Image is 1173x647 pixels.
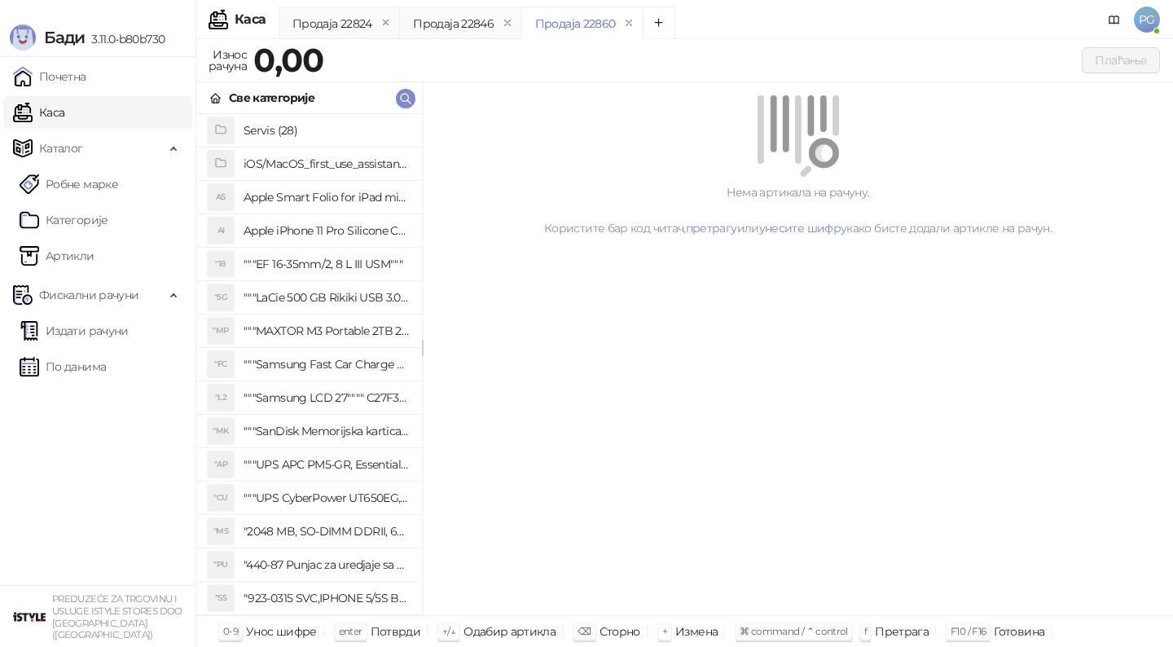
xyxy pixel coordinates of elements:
[244,184,409,210] h4: Apple Smart Folio for iPad mini (A17 Pro) - Sage
[244,418,409,444] h4: """SanDisk Memorijska kartica 256GB microSDXC sa SD adapterom SDSQXA1-256G-GN6MA - Extreme PLUS, ...
[994,621,1044,642] div: Готовина
[951,625,986,637] span: F10 / F16
[208,318,234,344] div: "MP
[10,24,36,51] img: Logo
[208,385,234,411] div: "L2
[235,13,266,26] div: Каса
[39,132,83,165] span: Каталог
[740,625,848,637] span: ⌘ command / ⌃ control
[442,183,1153,237] div: Нема артикала на рачуну. Користите бар код читач, или како бисте додали артикле на рачун.
[20,204,108,236] a: Категорије
[686,221,737,235] a: претрагу
[244,218,409,244] h4: Apple iPhone 11 Pro Silicone Case - Black
[13,601,46,633] img: 64x64-companyLogo-77b92cf4-9946-4f36-9751-bf7bb5fd2c7d.png
[208,585,234,611] div: "S5
[244,351,409,377] h4: """Samsung Fast Car Charge Adapter, brzi auto punja_, boja crna"""
[578,625,591,637] span: ⌫
[52,593,182,640] small: PREDUZEĆE ZA TRGOVINU I USLUGE ISTYLE STORES DOO [GEOGRAPHIC_DATA] ([GEOGRAPHIC_DATA])
[292,15,372,33] div: Продаја 22824
[1134,7,1160,33] span: PG
[205,44,250,77] div: Износ рачуна
[229,89,314,107] div: Све категорије
[223,625,238,637] span: 0-9
[875,621,929,642] div: Претрага
[208,518,234,544] div: "MS
[244,284,409,310] h4: """LaCie 500 GB Rikiki USB 3.0 / Ultra Compact & Resistant aluminum / USB 3.0 / 2.5"""""""
[244,117,409,143] h4: Servis (28)
[244,485,409,511] h4: """UPS CyberPower UT650EG, 650VA/360W , line-int., s_uko, desktop"""
[244,585,409,611] h4: "923-0315 SVC,IPHONE 5/5S BATTERY REMOVAL TRAY Držač za iPhone sa kojim se otvara display
[196,114,422,615] div: grid
[208,485,234,511] div: "CU
[44,28,85,47] span: Бади
[244,251,409,277] h4: """EF 16-35mm/2, 8 L III USM"""
[376,16,397,30] button: remove
[208,418,234,444] div: "MK
[253,40,323,80] strong: 0,00
[643,7,675,39] button: Add tab
[244,151,409,177] h4: iOS/MacOS_first_use_assistance (4)
[208,184,234,210] div: AS
[208,284,234,310] div: "5G
[246,621,317,642] div: Унос шифре
[244,318,409,344] h4: """MAXTOR M3 Portable 2TB 2.5"""" crni eksterni hard disk HX-M201TCB/GM"""
[864,625,867,637] span: f
[208,351,234,377] div: "FC
[339,625,362,637] span: enter
[463,621,556,642] div: Одабир артикла
[1082,47,1160,73] button: Плаћање
[600,621,640,642] div: Сторно
[208,251,234,277] div: "18
[13,60,86,93] a: Почетна
[535,15,616,33] div: Продаја 22860
[39,279,138,311] span: Фискални рачуни
[675,621,718,642] div: Измена
[20,350,106,383] a: По данима
[759,221,847,235] a: унесите шифру
[85,32,165,46] span: 3.11.0-b80b730
[13,96,64,129] a: Каса
[208,451,234,478] div: "AP
[208,218,234,244] div: AI
[244,385,409,411] h4: """Samsung LCD 27"""" C27F390FHUXEN"""
[497,16,518,30] button: remove
[20,168,118,200] a: Робне марке
[244,518,409,544] h4: "2048 MB, SO-DIMM DDRII, 667 MHz, Napajanje 1,8 0,1 V, Latencija CL5"
[244,552,409,578] h4: "440-87 Punjac za uredjaje sa micro USB portom 4/1, Stand."
[618,16,639,30] button: remove
[662,625,667,637] span: +
[442,625,455,637] span: ↑/↓
[413,15,494,33] div: Продаја 22846
[1101,7,1127,33] a: Документација
[208,552,234,578] div: "PU
[20,315,129,347] a: Издати рачуни
[244,451,409,478] h4: """UPS APC PM5-GR, Essential Surge Arrest,5 utic_nica"""
[371,621,421,642] div: Потврди
[20,240,94,272] a: ArtikliАртикли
